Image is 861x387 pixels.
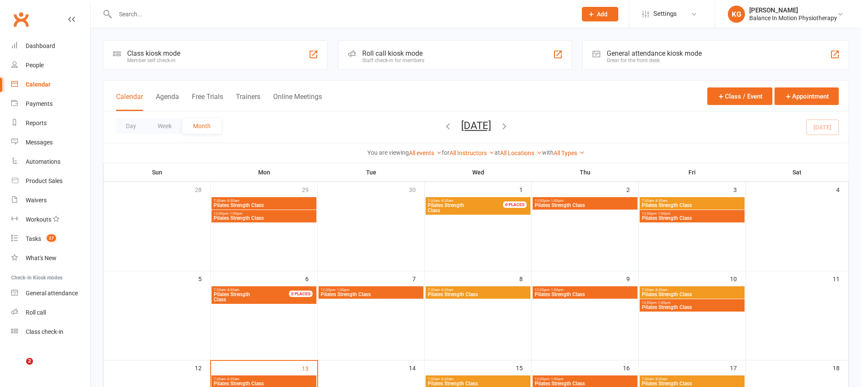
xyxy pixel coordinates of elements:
div: Class check-in [26,328,63,335]
div: Dashboard [26,42,55,49]
a: Waivers [11,191,90,210]
a: Roll call [11,303,90,322]
a: Payments [11,94,90,114]
div: Payments [26,100,53,107]
a: Dashboard [11,36,90,56]
a: Clubworx [10,9,32,30]
iframe: Intercom live chat [9,358,29,378]
div: Tasks [26,235,41,242]
a: Class kiosk mode [11,322,90,342]
div: Waivers [26,197,47,204]
span: 2 [26,358,33,365]
a: Messages [11,133,90,152]
span: 27 [47,234,56,242]
a: Tasks 27 [11,229,90,249]
a: People [11,56,90,75]
div: Workouts [26,216,51,223]
div: General attendance [26,290,78,297]
div: Messages [26,139,53,146]
div: Roll call [26,309,46,316]
div: Automations [26,158,60,165]
a: Reports [11,114,90,133]
a: General attendance kiosk mode [11,284,90,303]
div: What's New [26,255,57,261]
a: Automations [11,152,90,171]
a: What's New [11,249,90,268]
a: Calendar [11,75,90,94]
div: Product Sales [26,177,63,184]
div: People [26,62,44,69]
div: Reports [26,120,47,126]
a: Product Sales [11,171,90,191]
div: Calendar [26,81,51,88]
a: Workouts [11,210,90,229]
